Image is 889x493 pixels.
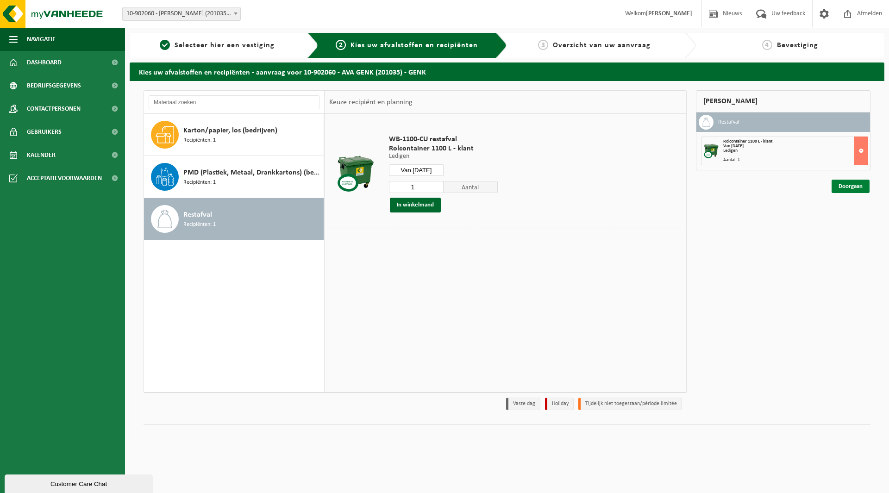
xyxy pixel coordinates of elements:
[553,42,651,49] span: Overzicht van uw aanvraag
[175,42,275,49] span: Selecteer hier een vestiging
[160,40,170,50] span: 1
[389,164,444,176] input: Selecteer datum
[723,149,868,153] div: Ledigen
[336,40,346,50] span: 2
[325,91,417,114] div: Keuze recipiënt en planning
[183,220,216,229] span: Recipiënten: 1
[723,144,744,149] strong: Van [DATE]
[723,139,772,144] span: Rolcontainer 1100 L - klant
[27,120,62,144] span: Gebruikers
[545,398,574,410] li: Holiday
[777,42,818,49] span: Bevestiging
[538,40,548,50] span: 3
[696,90,871,112] div: [PERSON_NAME]
[144,198,324,240] button: Restafval Recipiënten: 1
[389,153,498,160] p: Ledigen
[144,156,324,198] button: PMD (Plastiek, Metaal, Drankkartons) (bedrijven) Recipiënten: 1
[506,398,540,410] li: Vaste dag
[27,51,62,74] span: Dashboard
[444,181,498,193] span: Aantal
[144,114,324,156] button: Karton/papier, los (bedrijven) Recipiënten: 1
[149,95,319,109] input: Materiaal zoeken
[5,473,155,493] iframe: chat widget
[123,7,240,20] span: 10-902060 - AVA GENK (201035) - GENK
[646,10,692,17] strong: [PERSON_NAME]
[389,135,498,144] span: WB-1100-CU restafval
[134,40,300,51] a: 1Selecteer hier een vestiging
[718,115,739,130] h3: Restafval
[183,178,216,187] span: Recipiënten: 1
[578,398,682,410] li: Tijdelijk niet toegestaan/période limitée
[27,28,56,51] span: Navigatie
[762,40,772,50] span: 4
[390,198,441,212] button: In winkelmand
[27,167,102,190] span: Acceptatievoorwaarden
[389,144,498,153] span: Rolcontainer 1100 L - klant
[183,209,212,220] span: Restafval
[183,167,321,178] span: PMD (Plastiek, Metaal, Drankkartons) (bedrijven)
[122,7,241,21] span: 10-902060 - AVA GENK (201035) - GENK
[130,62,884,81] h2: Kies uw afvalstoffen en recipiënten - aanvraag voor 10-902060 - AVA GENK (201035) - GENK
[27,97,81,120] span: Contactpersonen
[351,42,478,49] span: Kies uw afvalstoffen en recipiënten
[832,180,870,193] a: Doorgaan
[183,125,277,136] span: Karton/papier, los (bedrijven)
[27,74,81,97] span: Bedrijfsgegevens
[183,136,216,145] span: Recipiënten: 1
[27,144,56,167] span: Kalender
[723,158,868,162] div: Aantal: 1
